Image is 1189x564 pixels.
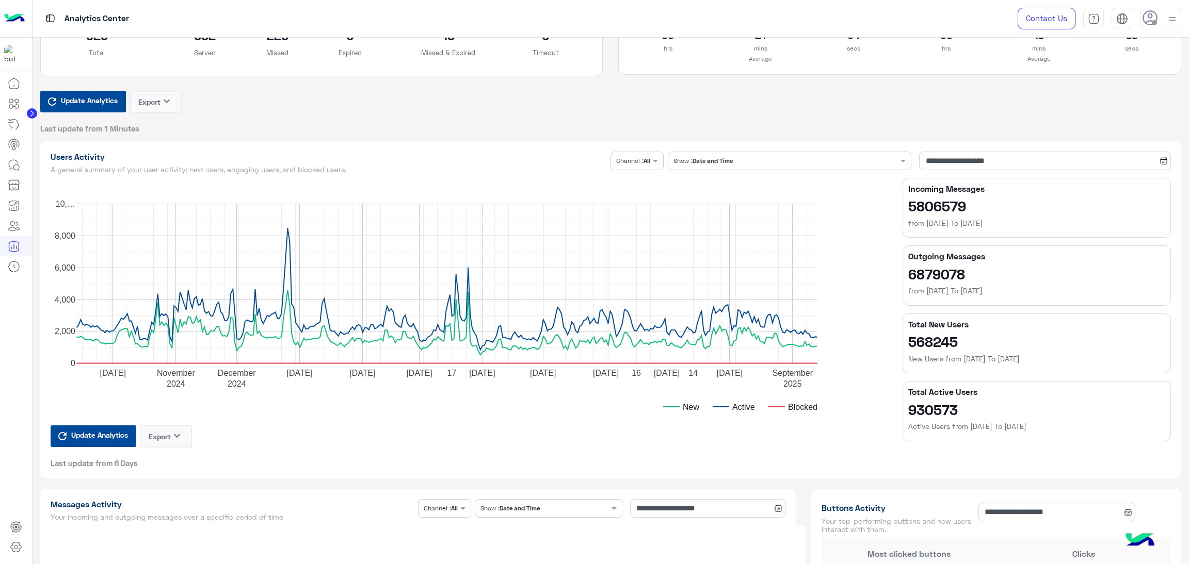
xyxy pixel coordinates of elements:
[1018,8,1075,29] a: Contact Us
[167,379,185,388] text: 2024
[908,333,1165,350] h2: 568245
[1000,43,1078,54] p: mins
[908,319,1165,329] h5: Total New Users
[55,200,75,208] text: 10,…
[65,12,129,26] p: Analytics Center
[58,93,120,107] span: Update Analytics
[1083,8,1104,29] a: tab
[788,402,817,411] text: Blocked
[500,47,592,58] p: Timeout
[908,421,1165,432] h6: Active Users from [DATE] To [DATE]
[908,54,1170,64] p: Average
[304,47,396,58] p: Expired
[451,504,458,512] b: All
[908,184,1165,194] h5: Incoming Messages
[908,43,985,54] p: hrs
[349,368,375,377] text: [DATE]
[629,43,706,54] p: hrs
[632,368,641,377] text: 16
[130,91,182,113] button: Exportkeyboard_arrow_down
[40,91,126,112] button: Update Analytics
[51,458,138,468] span: Last update from 6 Days
[54,295,75,304] text: 4,000
[693,157,733,164] b: Date and Time
[1166,12,1179,25] img: profile
[158,47,251,58] p: Served
[592,368,618,377] text: [DATE]
[286,368,312,377] text: [DATE]
[447,368,456,377] text: 17
[772,368,813,377] text: September
[4,8,25,29] img: Logo
[51,499,414,509] h1: Messages Activity
[160,95,173,107] i: keyboard_arrow_down
[688,368,698,377] text: 14
[412,47,484,58] p: Missed & Expired
[51,178,885,425] svg: A chart.
[822,548,997,560] div: Most clicked buttons
[908,197,1165,214] h2: 5806579
[51,165,607,174] h5: A general summary of your user activity: new users, engaging users, and blocked users.
[530,368,556,377] text: [DATE]
[1122,523,1158,559] img: hulul-logo.png
[227,379,246,388] text: 2024
[217,368,255,377] text: December
[140,425,192,447] button: Exportkeyboard_arrow_down
[716,368,742,377] text: [DATE]
[44,12,57,25] img: tab
[100,368,125,377] text: [DATE]
[500,504,540,512] b: Date and Time
[908,266,1165,282] h2: 6879078
[815,43,892,54] p: secs
[644,157,650,164] b: All
[51,513,414,521] h5: Your incoming and outgoing messages over a specific period of time
[406,368,432,377] text: [DATE]
[908,387,1165,397] h5: Total Active Users
[171,429,183,442] i: keyboard_arrow_down
[469,368,495,377] text: [DATE]
[908,251,1165,261] h5: Outgoing Messages
[722,43,799,54] p: mins
[51,425,136,447] button: Update Analytics
[54,327,75,336] text: 2,000
[71,359,75,368] text: 0
[54,263,75,272] text: 6,000
[40,123,139,134] span: Last update from 1 Minutes
[822,517,975,534] h5: Your top-performing buttons and how users interact with them.
[908,401,1165,418] h2: 930573
[908,218,1165,228] h6: from [DATE] To [DATE]
[1088,13,1100,25] img: tab
[683,402,699,411] text: New
[156,368,195,377] text: November
[822,503,975,513] h1: Buttons Activity
[653,368,679,377] text: [DATE]
[4,45,23,63] img: 1403182699927242
[1093,43,1170,54] p: secs
[1116,13,1128,25] img: tab
[996,548,1171,560] div: Clicks
[908,286,1165,296] h6: from [DATE] To [DATE]
[69,428,131,442] span: Update Analytics
[732,402,755,411] text: Active
[908,354,1165,364] h6: New Users from [DATE] To [DATE]
[51,152,607,162] h1: Users Activity
[629,54,892,64] p: Average
[266,47,288,58] p: Missed
[51,47,143,58] p: Total
[54,231,75,240] text: 8,000
[783,379,802,388] text: 2025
